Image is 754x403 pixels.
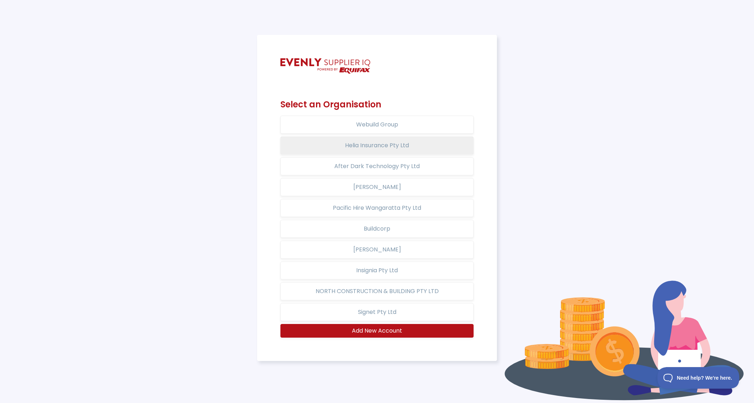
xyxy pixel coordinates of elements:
span: Add New Account [352,326,402,335]
button: Insignia Pty Ltd [280,261,474,279]
button: Pacific Hire Wangaratta Pty Ltd [280,199,474,217]
button: Webuild Group [280,116,474,134]
button: NORTH CONSTRUCTION & BUILDING PTY LTD [280,282,474,300]
h2: Select an Organisation [280,99,474,110]
button: Buildcorp [280,220,474,238]
button: [PERSON_NAME] [280,178,474,196]
button: [PERSON_NAME] [280,241,474,259]
button: Helia Insurance Pty Ltd [280,136,474,154]
button: After Dark Technology Pty Ltd [280,157,474,175]
button: Add New Account [280,324,474,338]
img: SupplyPredict [280,58,370,74]
iframe: Toggle Customer Support [657,367,740,389]
button: Signet Pty Ltd [280,303,474,321]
